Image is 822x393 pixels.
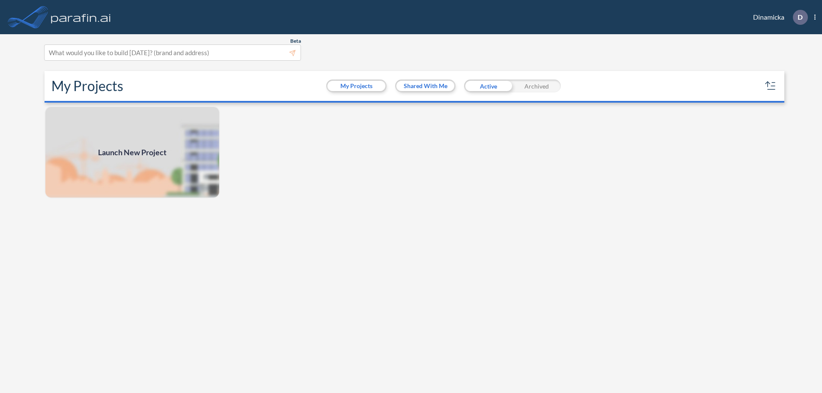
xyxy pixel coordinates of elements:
[464,80,512,92] div: Active
[764,79,777,93] button: sort
[98,147,167,158] span: Launch New Project
[45,106,220,198] img: add
[49,9,113,26] img: logo
[512,80,561,92] div: Archived
[740,10,816,25] div: Dinamicka
[45,106,220,198] a: Launch New Project
[290,38,301,44] span: Beta
[51,78,123,94] h2: My Projects
[396,81,454,91] button: Shared With Me
[328,81,385,91] button: My Projects
[798,13,803,21] p: D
